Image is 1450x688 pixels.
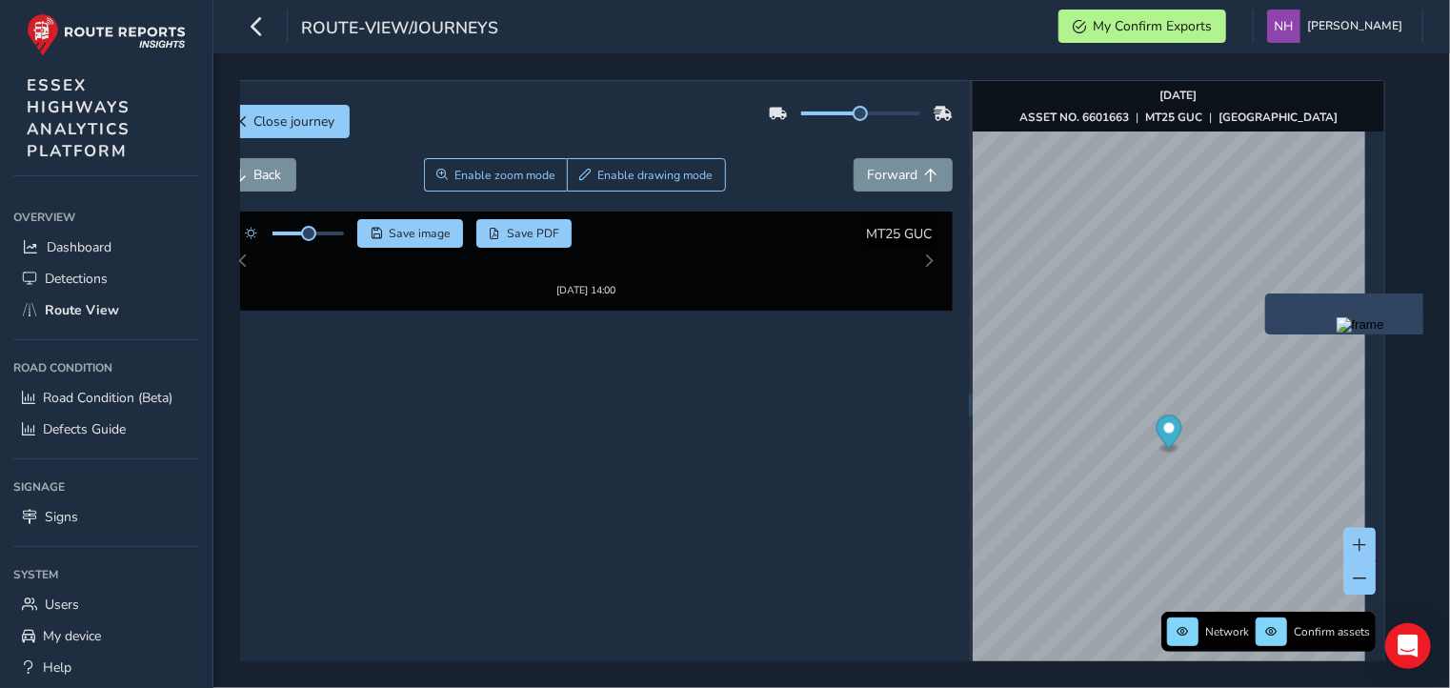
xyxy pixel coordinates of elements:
a: Signs [13,501,199,533]
span: [PERSON_NAME] [1307,10,1402,43]
span: Save PDF [507,226,559,241]
a: Road Condition (Beta) [13,382,199,414]
span: route-view/journeys [301,16,498,43]
a: My device [13,620,199,652]
button: [PERSON_NAME] [1267,10,1409,43]
span: Dashboard [47,238,111,256]
span: Enable drawing mode [597,168,713,183]
div: Map marker [1157,415,1182,455]
a: Route View [13,294,199,326]
strong: [DATE] [1160,88,1198,103]
div: | | [1019,110,1338,125]
div: Road Condition [13,354,199,382]
span: Detections [45,270,108,288]
img: Thumbnail frame [528,240,644,258]
div: Overview [13,203,199,232]
a: Detections [13,263,199,294]
span: My device [43,627,101,645]
div: System [13,560,199,589]
span: Forward [868,166,918,184]
div: Signage [13,473,199,501]
span: Route View [45,301,119,319]
button: Back [220,158,296,192]
button: My Confirm Exports [1058,10,1226,43]
span: Save image [389,226,451,241]
span: Confirm assets [1294,624,1370,639]
span: Help [43,658,71,677]
strong: [GEOGRAPHIC_DATA] [1218,110,1338,125]
a: Users [13,589,199,620]
button: PDF [476,219,573,248]
button: Close journey [220,105,350,138]
button: Zoom [424,158,568,192]
a: Defects Guide [13,414,199,445]
span: Back [254,166,282,184]
div: Open Intercom Messenger [1385,623,1431,669]
a: Help [13,652,199,683]
span: Network [1205,624,1249,639]
img: rr logo [27,13,186,56]
a: Dashboard [13,232,199,263]
span: Enable zoom mode [454,168,555,183]
img: frame [1337,317,1384,333]
span: Defects Guide [43,420,126,438]
img: diamond-layout [1267,10,1300,43]
span: Close journey [254,112,335,131]
span: Road Condition (Beta) [43,389,172,407]
span: Signs [45,508,78,526]
button: Forward [854,158,953,192]
strong: ASSET NO. 6601663 [1019,110,1129,125]
span: My Confirm Exports [1093,17,1212,35]
span: ESSEX HIGHWAYS ANALYTICS PLATFORM [27,74,131,162]
span: MT25 GUC [867,225,933,243]
button: Save [357,219,463,248]
span: Users [45,596,79,614]
div: [DATE] 14:00 [528,258,644,273]
button: Draw [567,158,726,192]
strong: MT25 GUC [1145,110,1202,125]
